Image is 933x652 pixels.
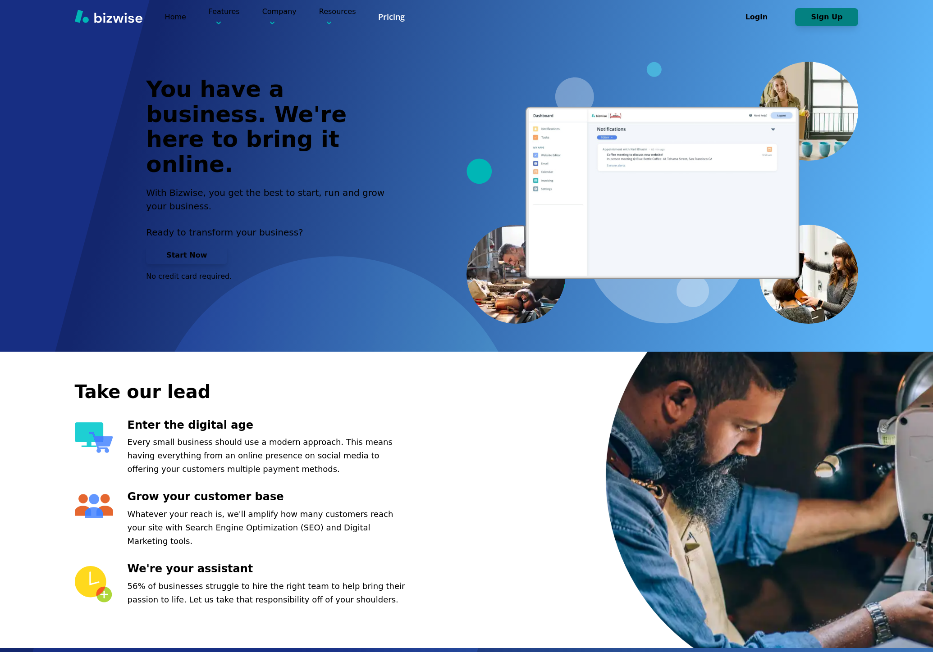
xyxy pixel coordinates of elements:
[75,9,142,23] img: Bizwise Logo
[75,566,113,603] img: We're your assistant Icon
[128,580,413,607] p: 56% of businesses struggle to hire the right team to help bring their passion to life. Let us tak...
[209,6,240,27] p: Features
[128,561,413,576] h3: We're your assistant
[146,186,395,213] h2: With Bizwise, you get the best to start, run and grow your business.
[75,380,751,404] h2: Take our lead
[262,6,297,27] p: Company
[146,77,395,177] h1: You have a business. We're here to bring it online.
[319,6,356,27] p: Resources
[128,435,413,476] p: Every small business should use a modern approach. This means having everything from an online pr...
[795,13,858,21] a: Sign Up
[146,272,395,281] p: No credit card required.
[146,226,395,239] p: Ready to transform your business?
[795,8,858,26] button: Sign Up
[146,251,227,259] a: Start Now
[128,418,413,433] h3: Enter the digital age
[128,507,413,548] p: Whatever your reach is, we'll amplify how many customers reach your site with Search Engine Optim...
[725,13,795,21] a: Login
[725,8,788,26] button: Login
[75,422,113,453] img: Enter the digital age Icon
[146,246,227,264] button: Start Now
[128,489,413,504] h3: Grow your customer base
[75,494,113,518] img: Grow your customer base Icon
[378,11,405,23] a: Pricing
[165,13,186,21] a: Home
